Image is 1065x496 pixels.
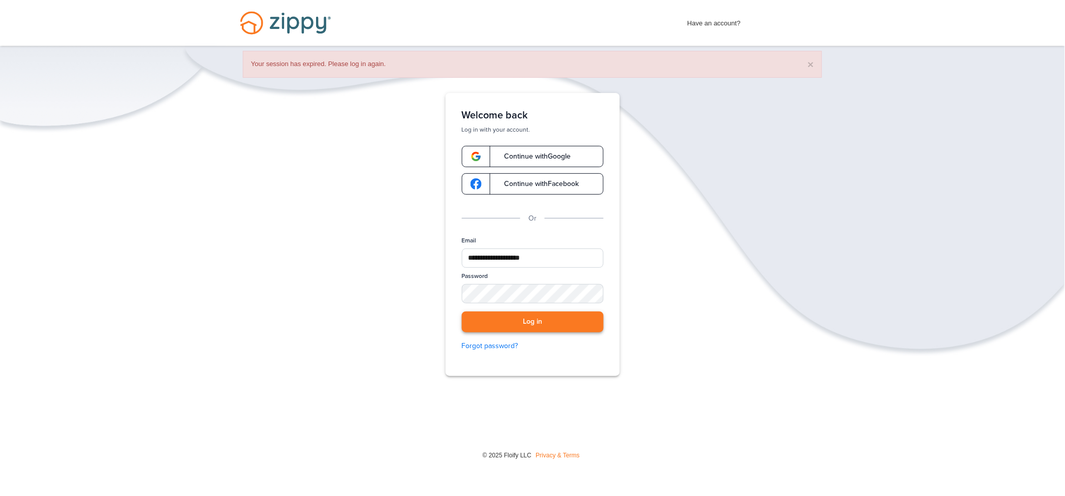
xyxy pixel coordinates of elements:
span: Continue with Google [494,153,571,160]
p: Or [528,213,537,224]
span: © 2025 Floify LLC [483,452,531,459]
span: Continue with Facebook [494,180,579,188]
label: Password [462,272,488,281]
a: Privacy & Terms [536,452,580,459]
a: google-logoContinue withFacebook [462,173,604,195]
a: Forgot password? [462,340,604,352]
img: google-logo [471,151,482,162]
span: Have an account? [687,13,741,29]
label: Email [462,236,477,245]
input: Email [462,249,604,268]
img: google-logo [471,178,482,190]
p: Log in with your account. [462,126,604,134]
button: Log in [462,312,604,332]
div: Your session has expired. Please log in again. [243,51,822,78]
h1: Welcome back [462,109,604,121]
a: google-logoContinue withGoogle [462,146,604,167]
input: Password [462,284,604,303]
button: × [808,59,814,70]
